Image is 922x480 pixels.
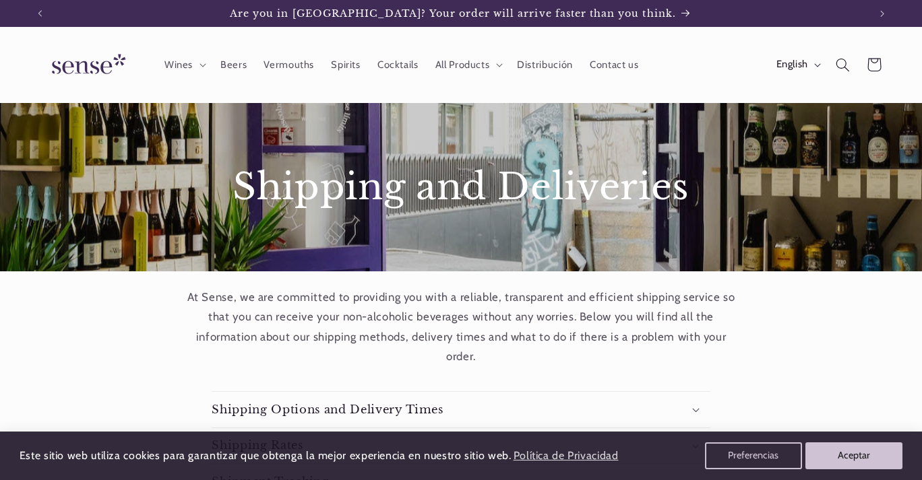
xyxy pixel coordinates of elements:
summary: Shipping Rates [212,428,710,464]
a: Distribución [509,50,582,79]
p: At Sense, we are committed to providing you with a reliable, transparent and efficient shipping s... [185,287,737,367]
span: Este sitio web utiliza cookies para garantizar que obtenga la mejor experiencia en nuestro sitio ... [20,449,512,462]
span: Wines [164,59,193,71]
summary: All Products [427,50,509,79]
h3: Shipping Options and Delivery Times [212,403,443,417]
a: Política de Privacidad (opens in a new tab) [511,444,620,468]
summary: Wines [156,50,212,79]
a: Vermouths [255,50,323,79]
span: Beers [220,59,247,71]
a: Beers [212,50,255,79]
summary: Shipping Options and Delivery Times [212,392,710,427]
a: Cocktails [369,50,427,79]
span: English [776,57,808,72]
a: Spirits [323,50,369,79]
summary: Search [827,49,858,80]
button: English [768,51,827,78]
h1: Shipping and Deliveries [175,164,747,211]
span: Spirits [331,59,360,71]
span: Cocktails [377,59,419,71]
span: Contact us [590,59,638,71]
span: Distribución [517,59,573,71]
button: Preferencias [705,442,802,469]
button: Aceptar [805,442,902,469]
img: Sense [36,46,137,84]
a: Contact us [581,50,647,79]
span: All Products [435,59,490,71]
span: Vermouths [264,59,314,71]
a: Sense [30,40,142,90]
span: Are you in [GEOGRAPHIC_DATA]? Your order will arrive faster than you think. [230,7,676,20]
